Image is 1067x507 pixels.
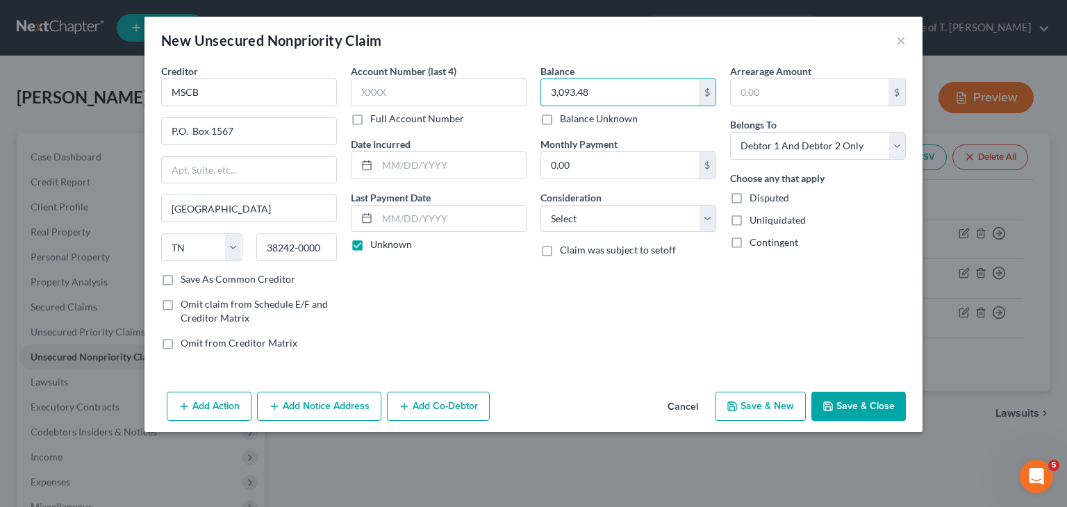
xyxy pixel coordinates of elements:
[167,392,251,421] button: Add Action
[888,79,905,106] div: $
[162,195,336,222] input: Enter city...
[161,78,337,106] input: Search creditor by name...
[541,79,699,106] input: 0.00
[377,206,526,232] input: MM/DD/YYYY
[1048,460,1059,471] span: 5
[257,392,381,421] button: Add Notice Address
[540,137,618,151] label: Monthly Payment
[181,298,328,324] span: Omit claim from Schedule E/F and Creditor Matrix
[387,392,490,421] button: Add Co-Debtor
[656,393,709,421] button: Cancel
[351,190,431,205] label: Last Payment Date
[162,118,336,144] input: Enter address...
[750,236,798,248] span: Contingent
[370,112,464,126] label: Full Account Number
[560,244,676,256] span: Claim was subject to setoff
[370,238,412,251] label: Unknown
[540,64,574,78] label: Balance
[1020,460,1053,493] iframe: Intercom live chat
[181,337,297,349] span: Omit from Creditor Matrix
[161,31,381,50] div: New Unsecured Nonpriority Claim
[162,157,336,183] input: Apt, Suite, etc...
[730,119,777,131] span: Belongs To
[750,192,789,203] span: Disputed
[699,79,716,106] div: $
[351,78,527,106] input: XXXX
[811,392,906,421] button: Save & Close
[560,112,638,126] label: Balance Unknown
[351,137,411,151] label: Date Incurred
[896,32,906,49] button: ×
[699,152,716,178] div: $
[377,152,526,178] input: MM/DD/YYYY
[351,64,456,78] label: Account Number (last 4)
[540,190,602,205] label: Consideration
[181,272,295,286] label: Save As Common Creditor
[161,65,198,77] span: Creditor
[730,64,811,78] label: Arrearage Amount
[715,392,806,421] button: Save & New
[541,152,699,178] input: 0.00
[731,79,888,106] input: 0.00
[750,214,806,226] span: Unliquidated
[256,233,338,261] input: Enter zip...
[730,171,825,185] label: Choose any that apply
